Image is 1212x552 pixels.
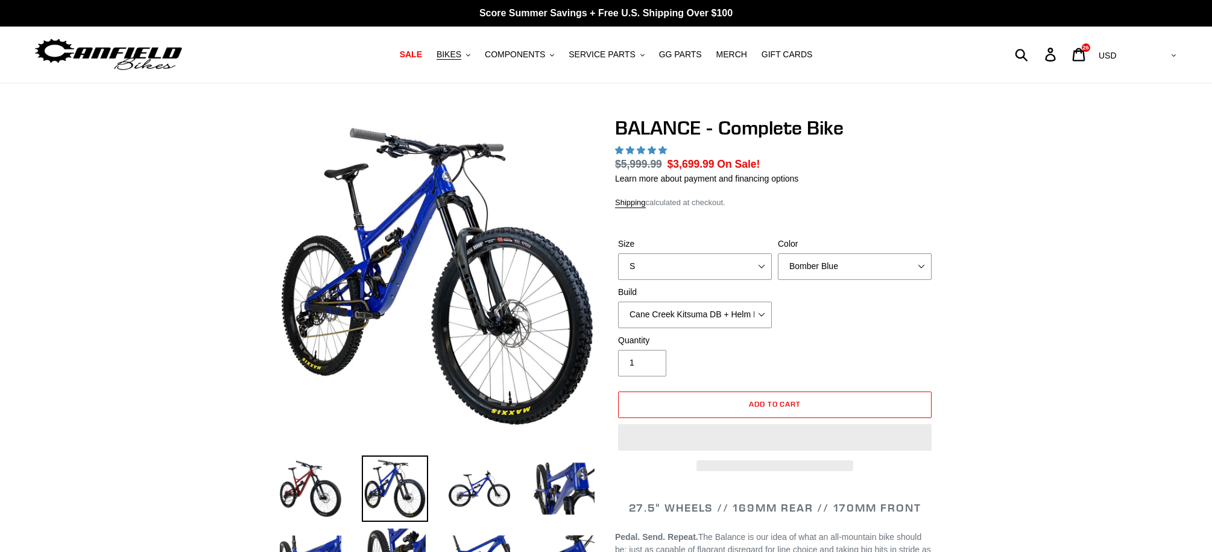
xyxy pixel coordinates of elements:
a: 26 [1065,42,1094,68]
s: $5,999.99 [615,158,662,170]
b: Pedal. Send. Repeat. [615,532,698,542]
label: Build [618,286,772,299]
span: 5.00 stars [615,145,669,155]
div: calculated at checkout. [615,197,935,209]
span: $3,699.99 [668,158,715,170]
span: 26 [1082,45,1089,51]
button: BIKES [431,46,476,63]
input: Search [1021,41,1052,68]
span: SALE [400,49,422,60]
span: BIKES [437,49,461,60]
img: Load image into Gallery viewer, BALANCE - Complete Bike [446,455,513,522]
h2: 27.5" WHEELS // 169MM REAR // 170MM FRONT [615,501,935,515]
h1: BALANCE - Complete Bike [615,116,935,139]
a: SALE [394,46,428,63]
span: GG PARTS [659,49,702,60]
span: COMPONENTS [485,49,545,60]
span: MERCH [716,49,747,60]
img: Load image into Gallery viewer, BALANCE - Complete Bike [531,455,597,522]
button: COMPONENTS [479,46,560,63]
span: SERVICE PARTS [569,49,635,60]
button: Add to cart [618,392,932,418]
a: Learn more about payment and financing options [615,174,798,183]
a: GIFT CARDS [756,46,819,63]
a: MERCH [710,46,753,63]
label: Size [618,238,772,250]
span: On Sale! [717,156,760,172]
img: BALANCE - Complete Bike [280,119,595,434]
img: Canfield Bikes [33,36,184,74]
a: Shipping [615,198,646,208]
img: Load image into Gallery viewer, BALANCE - Complete Bike [277,455,344,522]
label: Quantity [618,334,772,347]
button: SERVICE PARTS [563,46,650,63]
img: Load image into Gallery viewer, BALANCE - Complete Bike [362,455,428,522]
label: Color [778,238,932,250]
span: GIFT CARDS [762,49,813,60]
a: GG PARTS [653,46,708,63]
span: Add to cart [749,399,801,408]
